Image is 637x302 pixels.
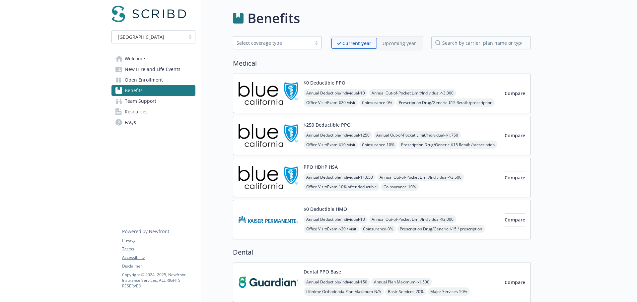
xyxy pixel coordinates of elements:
[371,278,432,286] span: Annual Plan Maximum - $1,500
[396,98,495,107] span: Prescription Drug/Generic - $15 Retail: /prescription
[398,141,497,149] span: Prescription Drug/Generic - $15 Retail: /prescription
[239,206,298,234] img: Kaiser Permanente Insurance Company carrier logo
[505,174,525,181] span: Compare
[239,79,298,107] img: Blue Shield of California carrier logo
[125,96,156,106] span: Team Support
[505,129,525,142] button: Compare
[505,90,525,96] span: Compare
[304,215,368,223] span: Annual Deductible/Individual - $0
[369,215,456,223] span: Annual Out-of-Pocket Limit/Individual - $2,000
[122,237,195,243] a: Privacy
[505,276,525,289] button: Compare
[118,33,164,40] span: [GEOGRAPHIC_DATA]
[304,163,338,170] button: PPO HDHP HSA
[505,279,525,285] span: Compare
[111,106,195,117] a: Resources
[237,39,308,46] div: Select coverage type
[111,96,195,106] a: Team Support
[304,173,376,181] span: Annual Deductible/Individual - $1,650
[381,183,419,191] span: Coinsurance - 10%
[374,131,461,139] span: Annual Out-of-Pocket Limit/Individual - $1,750
[359,98,395,107] span: Coinsurance - 0%
[428,287,470,296] span: Major Services - 50%
[304,98,358,107] span: Office Visit/Exam - $20 /visit
[304,268,341,275] button: Dental PPO Base
[125,117,136,128] span: FAQs
[125,106,148,117] span: Resources
[304,121,351,128] button: $250 Deductible PPO
[360,225,396,233] span: Coinsurance - 0%
[505,213,525,226] button: Compare
[304,287,384,296] span: Lifetime Orthodontia Plan Maximum - N/A
[122,255,195,261] a: Accessibility
[359,141,397,149] span: Coinsurance - 10%
[122,263,195,269] a: Disclaimer
[505,87,525,100] button: Compare
[304,79,345,86] button: $0 Deductible PPO
[111,85,195,96] a: Benefits
[383,40,416,47] p: Upcoming year
[385,287,426,296] span: Basic Services - 20%
[304,131,372,139] span: Annual Deductible/Individual - $250
[233,247,531,257] h2: Dental
[431,36,531,49] input: search by carrier, plan name or type
[377,173,464,181] span: Annual Out-of-Pocket Limit/Individual - $3,500
[233,58,531,68] h2: Medical
[125,53,145,64] span: Welcome
[122,272,195,289] p: Copyright © 2024 - 2025 , Newfront Insurance Services, ALL RIGHTS RESERVED
[111,53,195,64] a: Welcome
[111,75,195,85] a: Open Enrollment
[304,225,359,233] span: Office Visit/Exam - $20 / visit
[304,141,358,149] span: Office Visit/Exam - $10 /visit
[342,40,371,47] p: Current year
[239,163,298,192] img: Blue Shield of California carrier logo
[115,33,182,40] span: [GEOGRAPHIC_DATA]
[239,268,298,296] img: Guardian carrier logo
[125,85,143,96] span: Benefits
[304,278,370,286] span: Annual Deductible/Individual - $50
[505,132,525,139] span: Compare
[369,89,456,97] span: Annual Out-of-Pocket Limit/Individual - $3,000
[505,171,525,184] button: Compare
[122,246,195,252] a: Terms
[248,8,300,28] h1: Benefits
[111,64,195,75] a: New Hire and Life Events
[505,216,525,223] span: Compare
[304,89,368,97] span: Annual Deductible/Individual - $0
[125,75,163,85] span: Open Enrollment
[304,183,380,191] span: Office Visit/Exam - 10% after deductible
[304,206,347,212] button: $0 Deductible HMO
[111,117,195,128] a: FAQs
[239,121,298,150] img: Blue Shield of California carrier logo
[397,225,485,233] span: Prescription Drug/Generic - $15 / prescription
[125,64,180,75] span: New Hire and Life Events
